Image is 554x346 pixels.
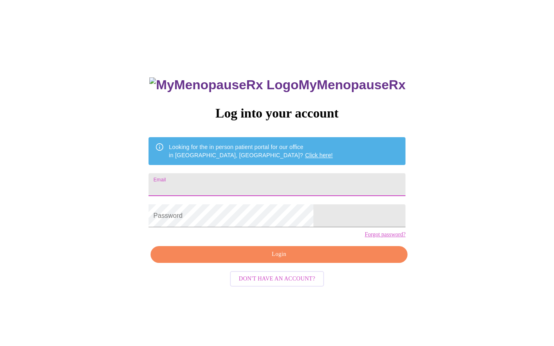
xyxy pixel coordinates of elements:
[149,77,405,93] h3: MyMenopauseRx
[149,106,405,121] h3: Log into your account
[228,274,327,281] a: Don't have an account?
[239,274,315,284] span: Don't have an account?
[169,140,333,163] div: Looking for the in person patient portal for our office in [GEOGRAPHIC_DATA], [GEOGRAPHIC_DATA]?
[305,152,333,158] a: Click here!
[151,246,408,263] button: Login
[365,231,405,238] a: Forgot password?
[230,271,324,287] button: Don't have an account?
[149,77,298,93] img: MyMenopauseRx Logo
[160,249,398,260] span: Login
